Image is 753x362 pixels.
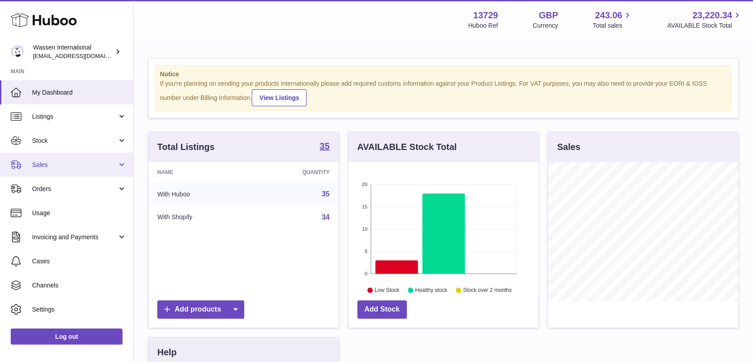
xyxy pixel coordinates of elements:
text: 20 [362,182,367,187]
text: 5 [364,249,367,254]
th: Name [148,162,251,183]
a: View Listings [252,89,307,106]
span: [EMAIL_ADDRESS][DOMAIN_NAME] [33,52,131,59]
div: If you're planning on sending your products internationally please add required customs informati... [160,79,727,106]
h3: AVAILABLE Stock Total [357,141,457,153]
td: With Shopify [148,206,251,229]
a: 35 [319,141,329,152]
div: Huboo Ref [468,21,498,30]
span: Total sales [593,21,632,30]
span: Orders [32,185,117,193]
div: Wassen International [33,43,113,60]
text: Healthy stock [415,287,448,293]
text: 0 [364,271,367,276]
h3: Total Listings [157,141,215,153]
span: Invoicing and Payments [32,233,117,241]
a: Add products [157,300,244,319]
a: Add Stock [357,300,407,319]
span: Stock [32,137,117,145]
span: Cases [32,257,127,266]
text: 10 [362,226,367,232]
span: Channels [32,281,127,290]
text: Stock over 2 months [463,287,512,293]
strong: 35 [319,141,329,150]
span: AVAILABLE Stock Total [667,21,742,30]
span: 243.06 [595,9,622,21]
strong: 13729 [473,9,498,21]
span: My Dashboard [32,88,127,97]
strong: GBP [539,9,558,21]
div: Currency [533,21,558,30]
td: With Huboo [148,183,251,206]
a: 23,220.34 AVAILABLE Stock Total [667,9,742,30]
span: Sales [32,161,117,169]
a: 243.06 Total sales [593,9,632,30]
h3: Sales [557,141,580,153]
span: Usage [32,209,127,217]
h3: Help [157,346,176,358]
th: Quantity [251,162,339,183]
text: 15 [362,204,367,209]
a: Log out [11,329,123,345]
strong: Notice [160,70,727,79]
span: Settings [32,305,127,314]
img: internationalsupplychain@wassen.com [11,45,24,58]
text: Low Stock [375,287,400,293]
span: 23,220.34 [692,9,732,21]
a: 35 [322,190,330,198]
span: Listings [32,112,117,121]
a: 34 [322,213,330,221]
